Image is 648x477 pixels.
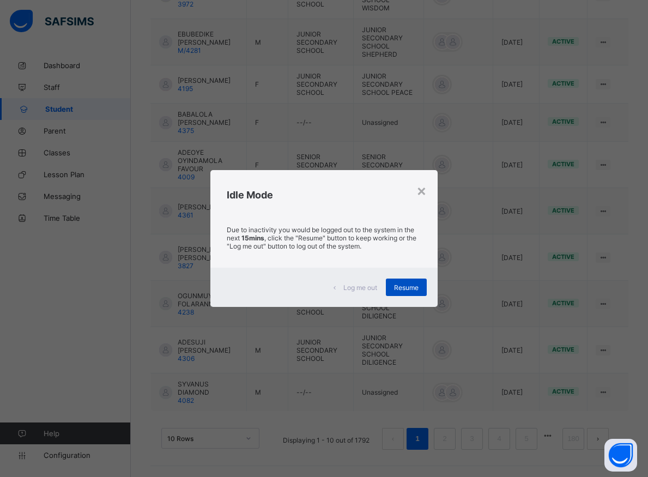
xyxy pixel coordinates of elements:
div: × [416,181,427,200]
strong: 15mins [241,234,264,242]
span: Resume [394,283,419,292]
button: Open asap [604,439,637,472]
p: Due to inactivity you would be logged out to the system in the next , click the "Resume" button t... [227,226,421,250]
span: Log me out [343,283,377,292]
h2: Idle Mode [227,189,421,201]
